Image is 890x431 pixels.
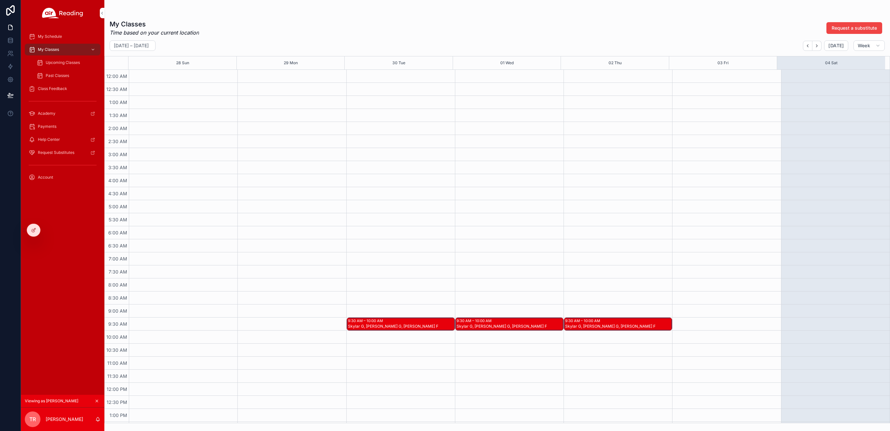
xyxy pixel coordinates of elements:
button: 30 Tue [392,56,405,69]
button: 02 Thu [609,56,622,69]
span: Week [858,43,870,49]
button: 04 Sat [825,56,837,69]
span: TR [29,415,36,423]
button: Next [812,41,822,51]
div: 9:30 AM – 10:00 AMSkylar G, [PERSON_NAME] G, [PERSON_NAME] F [564,318,672,330]
span: 4:30 AM [107,191,129,196]
button: 03 Fri [717,56,729,69]
div: 9:30 AM – 10:00 AM [565,318,602,323]
span: Help Center [38,137,60,142]
span: Class Feedback [38,86,67,91]
span: 3:00 AM [107,152,129,157]
a: Account [25,171,100,183]
a: My Classes [25,44,100,55]
span: 7:00 AM [107,256,129,261]
span: 3:30 AM [107,165,129,170]
span: 7:30 AM [107,269,129,275]
div: 9:30 AM – 10:00 AMSkylar G, [PERSON_NAME] G, [PERSON_NAME] F [347,318,455,330]
span: 5:30 AM [107,217,129,222]
span: 9:30 AM [107,321,129,327]
span: 1:30 AM [108,112,129,118]
div: Skylar G, [PERSON_NAME] G, [PERSON_NAME] F [565,324,671,329]
span: Viewing as [PERSON_NAME] [25,398,78,404]
span: Past Classes [46,73,69,78]
button: Week [853,40,885,51]
p: [PERSON_NAME] [46,416,83,423]
button: 29 Mon [284,56,298,69]
img: App logo [42,8,83,18]
button: 28 Sun [176,56,189,69]
a: Request Substitutes [25,147,100,158]
span: 10:30 AM [105,347,129,353]
em: Time based on your current location [110,29,199,37]
span: Academy [38,111,55,116]
button: 01 Wed [500,56,514,69]
span: 12:30 AM [105,86,129,92]
a: Payments [25,121,100,132]
span: 1:00 PM [108,412,129,418]
span: 6:30 AM [107,243,129,248]
span: 11:30 AM [106,373,129,379]
h2: [DATE] – [DATE] [114,42,149,49]
span: 9:00 AM [107,308,129,314]
div: Skylar G, [PERSON_NAME] G, [PERSON_NAME] F [457,324,563,329]
div: 9:30 AM – 10:00 AMSkylar G, [PERSON_NAME] G, [PERSON_NAME] F [456,318,563,330]
a: Past Classes [33,70,100,82]
button: Request a substitute [826,22,882,34]
span: Upcoming Classes [46,60,80,65]
span: 12:30 PM [105,399,129,405]
span: 11:00 AM [106,360,129,366]
a: Help Center [25,134,100,145]
span: 10:00 AM [105,334,129,340]
span: Account [38,175,53,180]
span: 8:30 AM [107,295,129,301]
span: 12:00 PM [105,386,129,392]
button: [DATE] [824,40,848,51]
div: Skylar G, [PERSON_NAME] G, [PERSON_NAME] F [348,324,454,329]
a: Academy [25,108,100,119]
span: Payments [38,124,56,129]
a: Class Feedback [25,83,100,95]
a: Upcoming Classes [33,57,100,68]
span: 8:00 AM [107,282,129,288]
span: 1:00 AM [108,99,129,105]
span: Request Substitutes [38,150,74,155]
button: Back [803,41,812,51]
span: 2:00 AM [107,126,129,131]
span: My Schedule [38,34,62,39]
span: 6:00 AM [107,230,129,235]
div: 9:30 AM – 10:00 AM [457,318,493,323]
span: 2:30 AM [107,139,129,144]
div: scrollable content [21,26,104,192]
span: 12:00 AM [105,73,129,79]
h1: My Classes [110,20,199,29]
span: Request a substitute [832,25,877,31]
span: [DATE] [828,43,844,49]
span: 4:00 AM [107,178,129,183]
span: My Classes [38,47,59,52]
span: 5:00 AM [107,204,129,209]
a: My Schedule [25,31,100,42]
div: 9:30 AM – 10:00 AM [348,318,385,323]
